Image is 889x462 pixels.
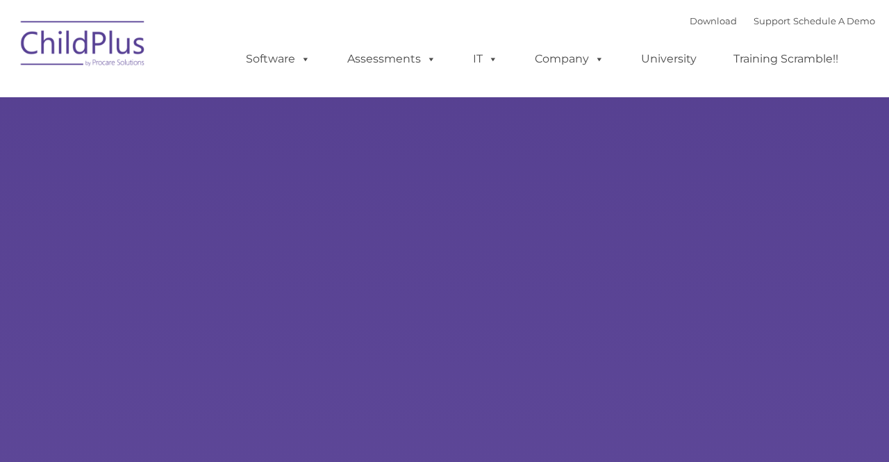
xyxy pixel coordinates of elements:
font: | [690,15,875,26]
a: Support [754,15,790,26]
a: IT [459,45,512,73]
a: Company [521,45,618,73]
a: Training Scramble!! [720,45,852,73]
a: University [627,45,711,73]
a: Assessments [333,45,450,73]
img: ChildPlus by Procare Solutions [14,11,153,81]
a: Schedule A Demo [793,15,875,26]
a: Download [690,15,737,26]
a: Software [232,45,324,73]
